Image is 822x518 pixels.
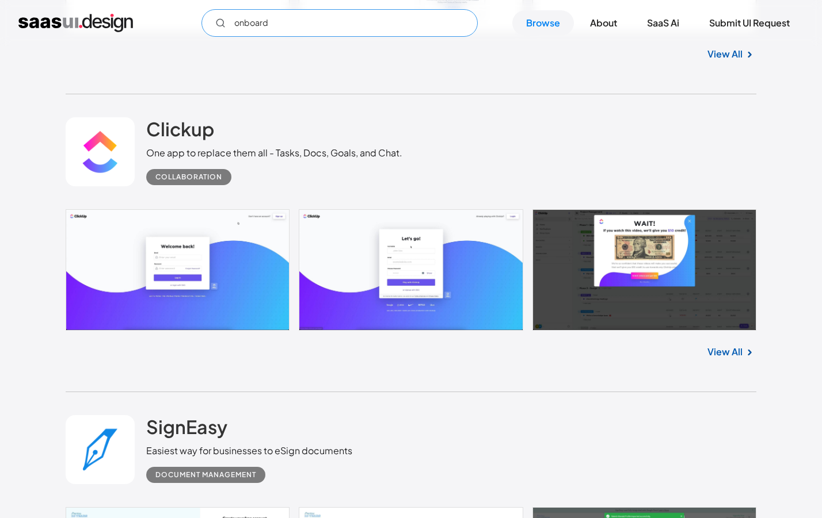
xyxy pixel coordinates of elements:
a: home [18,14,133,32]
div: One app to replace them all - Tasks, Docs, Goals, and Chat. [146,146,402,160]
div: Document Management [155,468,256,482]
a: Submit UI Request [695,10,804,36]
form: Email Form [201,9,478,37]
a: View All [707,47,743,61]
input: Search UI designs you're looking for... [201,9,478,37]
h2: SignEasy [146,415,227,438]
a: About [576,10,631,36]
a: View All [707,345,743,359]
a: Browse [512,10,574,36]
h2: Clickup [146,117,214,140]
a: SaaS Ai [633,10,693,36]
div: Easiest way for businesses to eSign documents [146,444,352,458]
div: Collaboration [155,170,222,184]
a: Clickup [146,117,214,146]
a: SignEasy [146,415,227,444]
